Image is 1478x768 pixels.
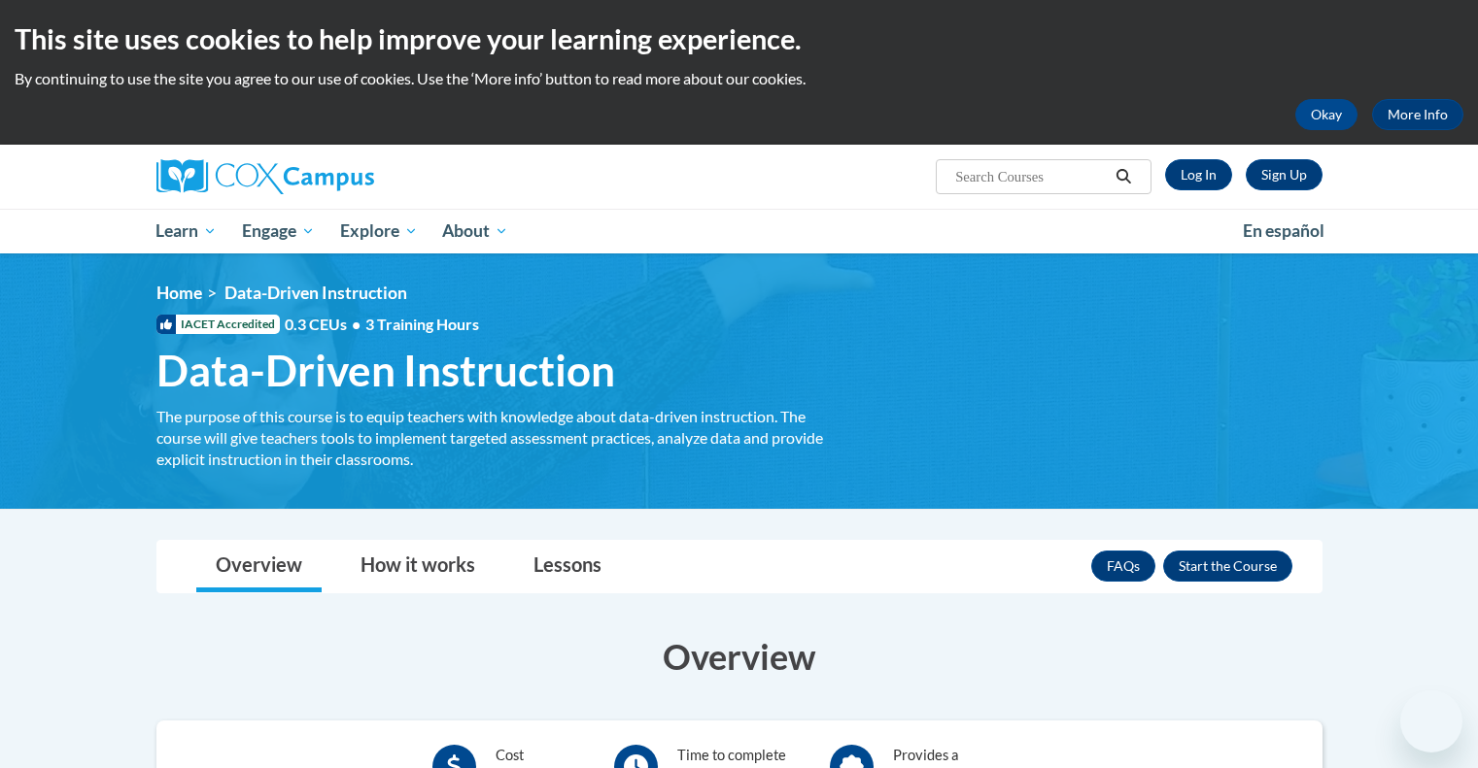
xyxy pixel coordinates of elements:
[340,219,418,243] span: Explore
[285,314,479,335] span: 0.3 CEUs
[156,345,615,396] span: Data-Driven Instruction
[229,209,327,253] a: Engage
[1230,211,1337,251] a: En español
[156,632,1323,681] h3: Overview
[1246,159,1323,190] a: Register
[1372,99,1463,130] a: More Info
[156,406,827,470] div: The purpose of this course is to equip teachers with knowledge about data-driven instruction. The...
[341,541,495,592] a: How it works
[15,68,1463,89] p: By continuing to use the site you agree to our use of cookies. Use the ‘More info’ button to read...
[155,219,217,243] span: Learn
[352,315,361,333] span: •
[1091,551,1155,582] a: FAQs
[953,165,1109,188] input: Search Courses
[156,159,374,194] img: Cox Campus
[365,315,479,333] span: 3 Training Hours
[15,19,1463,58] h2: This site uses cookies to help improve your learning experience.
[1295,99,1358,130] button: Okay
[127,209,1352,253] div: Main menu
[442,219,508,243] span: About
[196,541,322,592] a: Overview
[156,159,526,194] a: Cox Campus
[430,209,521,253] a: About
[1109,165,1138,188] button: Search
[1243,220,1324,241] span: En español
[242,219,315,243] span: Engage
[144,209,230,253] a: Learn
[224,283,407,303] span: Data-Driven Instruction
[156,283,202,303] a: Home
[514,541,621,592] a: Lessons
[1163,551,1292,582] button: Enroll
[1165,159,1232,190] a: Log In
[156,315,280,334] span: IACET Accredited
[1400,690,1462,752] iframe: Button to launch messaging window
[327,209,430,253] a: Explore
